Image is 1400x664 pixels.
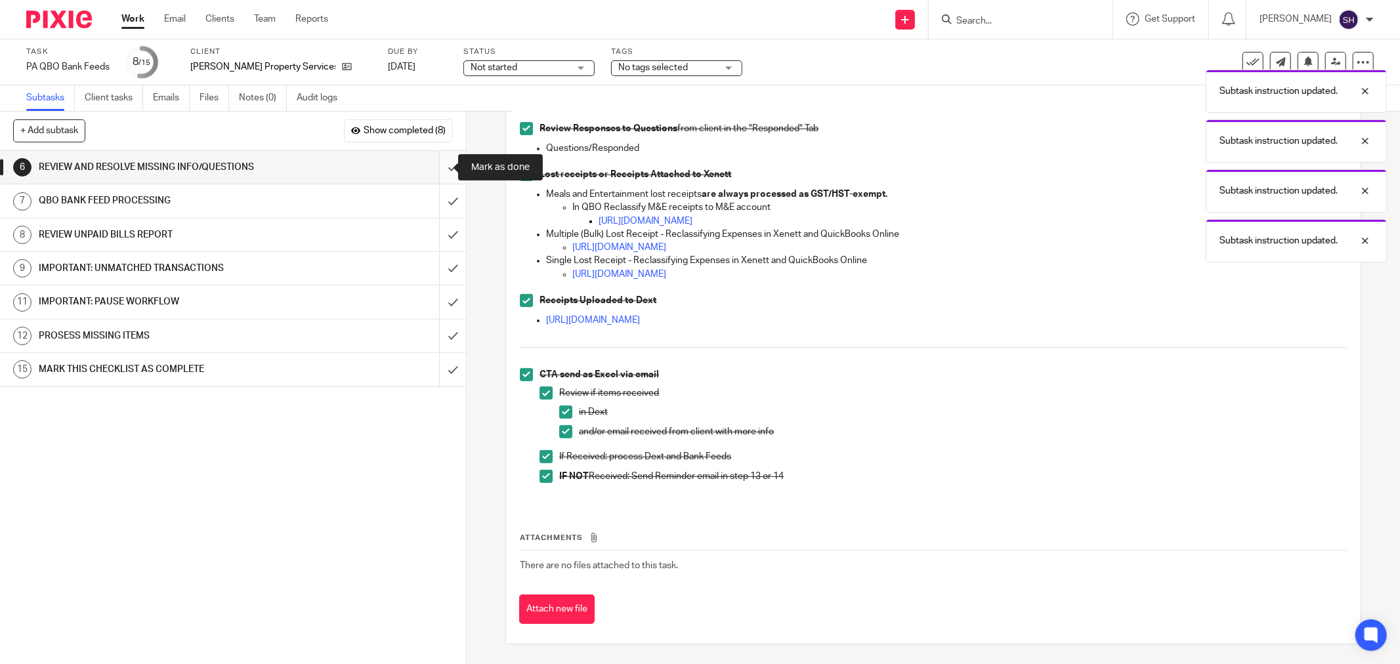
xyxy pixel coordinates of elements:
[26,60,110,73] div: PA QBO Bank Feeds
[520,534,583,541] span: Attachments
[546,142,1347,155] p: Questions/Responded
[13,119,85,142] button: + Add subtask
[579,405,1347,419] p: in Dext
[26,85,75,111] a: Subtasks
[39,225,297,245] h1: REVIEW UNPAID BILLS REPORT
[618,63,688,72] span: No tags selected
[13,360,32,379] div: 15
[1220,234,1338,247] p: Subtask instruction updated.
[559,472,589,481] strong: IF NOT
[572,243,666,252] a: [URL][DOMAIN_NAME]
[540,170,731,179] strong: Lost receipts or Receipts Attached to Xenett
[1220,85,1338,98] p: Subtask instruction updated.
[13,158,32,176] div: 6
[295,12,328,26] a: Reports
[1220,184,1338,197] p: Subtask instruction updated.
[239,85,287,111] a: Notes (0)
[190,47,371,57] label: Client
[344,119,453,142] button: Show completed (8)
[471,63,517,72] span: Not started
[463,47,595,57] label: Status
[164,12,186,26] a: Email
[519,594,595,624] button: Attach new file
[13,327,32,345] div: 12
[26,10,92,28] img: Pixie
[39,259,297,278] h1: IMPORTANT: UNMATCHED TRANSACTIONS
[39,360,297,379] h1: MARK THIS CHECKLIST AS COMPLETE
[139,59,151,66] small: /15
[190,60,335,73] p: [PERSON_NAME] Property Services Inc.
[388,47,447,57] label: Due by
[200,85,229,111] a: Files
[39,157,297,177] h1: REVIEW AND RESOLVE MISSING INFO/QUESTIONS
[13,259,32,278] div: 9
[579,425,1347,438] p: and/or email received from client with more info
[520,561,678,570] span: There are no files attached to this task.
[546,188,1347,201] p: Meals and Entertainment lost receipts
[39,326,297,346] h1: PROSESS MISSING ITEMS
[540,370,659,379] strong: CTA send as Excel via email
[133,54,151,70] div: 8
[388,62,415,72] span: [DATE]
[546,254,1347,267] p: Single Lost Receipt - Reclassifying Expenses in Xenett and QuickBooks Online
[572,201,1347,214] p: In QBO Reclassify M&E receipts to M&E account
[39,191,297,211] h1: QBO BANK FEED PROCESSING
[153,85,190,111] a: Emails
[13,192,32,211] div: 7
[572,270,666,279] a: [URL][DOMAIN_NAME]
[13,293,32,312] div: 11
[611,47,742,57] label: Tags
[254,12,276,26] a: Team
[39,292,297,312] h1: IMPORTANT: PAUSE WORKFLOW
[559,450,1347,463] p: If Received: process Dext and Bank Feeds
[546,316,640,325] a: [URL][DOMAIN_NAME]
[205,12,234,26] a: Clients
[13,226,32,244] div: 8
[546,228,1347,241] p: Multiple (Bulk) Lost Receipt - Reclassifying Expenses in Xenett and QuickBooks Online
[599,217,692,226] a: [URL][DOMAIN_NAME]
[26,47,110,57] label: Task
[540,124,677,133] strong: Review Responses to Questions
[364,126,446,136] span: Show completed (8)
[559,470,1347,483] p: Received: Send Reminder email in step 13 or 14
[540,296,656,305] strong: Receipts Uploaded to Dext
[540,122,1347,135] p: from client in the "Responded" Tab
[297,85,347,111] a: Audit logs
[85,85,143,111] a: Client tasks
[121,12,144,26] a: Work
[559,386,1347,400] p: Review if items received
[1220,135,1338,148] p: Subtask instruction updated.
[1338,9,1359,30] img: svg%3E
